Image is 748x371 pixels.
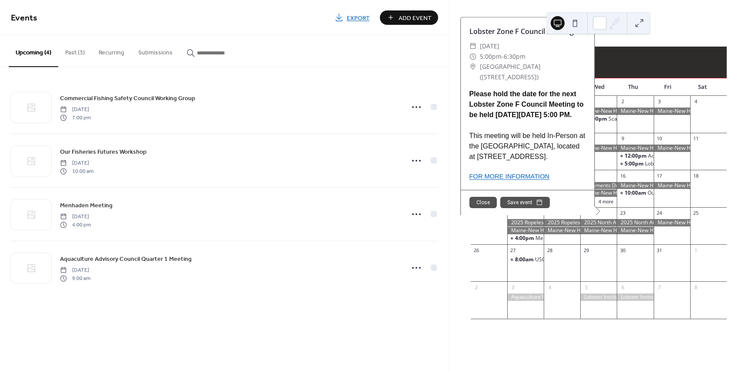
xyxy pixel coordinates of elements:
span: [DATE] [60,159,93,167]
div: 20 [510,210,516,216]
div: 25 [693,210,699,216]
div: Our Fisheries Futures Workshop [648,189,725,197]
div: 24 [656,210,663,216]
span: [GEOGRAPHIC_DATA] ([STREET_ADDRESS]) [480,61,585,82]
div: 19 [473,210,480,216]
div: USCG Approved F/V Drill Conductor Training [535,256,642,263]
div: Maine-New Hampshire Inshore Trawl Survey: Schoodic to Grand Manan Channel [617,227,653,234]
div: 17 [656,172,663,179]
div: 2025 North Atlantic Right Whale Consortium Meeting [617,219,653,226]
a: Our Fisheries Futures Workshop [60,147,146,157]
div: USCG Approved F/V Drill Conductor Training [507,256,544,263]
div: 18 [693,172,699,179]
div: 4 [546,284,553,290]
div: Lobster Zone F Council Meeting [461,26,594,37]
a: Aquaculture Advisory Council Quarter 1 Meeting [60,254,192,264]
span: [DATE] [60,213,91,221]
div: 23 [619,210,626,216]
div: Our Fisheries Futures Workshop [617,189,653,197]
a: Commercial Fishing Safety Council Working Group [60,93,195,103]
div: 7 [656,284,663,290]
div: 2 [619,98,626,105]
div: Maine-New Hampshire Inshore Trawl Survey: Penobscot Bay [617,145,653,152]
div: 22 [583,210,589,216]
span: 7:00 pm [60,114,91,121]
span: 4:00 pm [60,221,91,229]
div: 2025 Ropeless Consortium Meeting [507,219,544,226]
div: 28 [546,247,553,253]
span: Events [11,10,37,27]
div: Sat [685,78,720,96]
button: Save event [500,197,550,208]
div: 1 [693,247,699,253]
span: 5:00pm [625,160,645,168]
div: Maine-New Hampshire Inshore Trawl Survey: Schoodic to Grand Manan Channel [544,227,580,234]
div: Lobster Zone B Council Meeting [645,160,722,168]
div: Maine-New Hampshire Inshore Trawl Survey: Schoodic to Grand Manan Channel [507,227,544,234]
div: Thu [616,78,651,96]
div: 8 [693,284,699,290]
div: 9 [619,135,626,142]
span: This meeting will be held In-Person at the [GEOGRAPHIC_DATA], located at [STREET_ADDRESS]. [469,131,585,162]
div: Maine-New Hampshire Inshore Trawl Survey: Schoodic to Grand Manan Channel [654,219,690,226]
div: Menhaden Meeting [535,235,583,242]
div: ​ [469,41,476,51]
div: 5 [583,284,589,290]
div: 3 [656,98,663,105]
span: 4:00pm [515,235,535,242]
span: Please hold the date for the next Lobster Zone F Council Meeting to be held [DATE][DATE] 5:00 PM. [469,89,585,120]
div: Maine-New Hampshire Inshore Trawl Survey: Schoodic to Grand Manan Channel [580,227,617,234]
button: Upcoming (4) [9,35,58,67]
span: Menhaden Meeting [60,201,113,210]
span: Export [347,13,370,23]
div: 31 [656,247,663,253]
div: Lobster Institute North American Lobster Science Symposium [580,293,617,301]
div: Aquaculture Public Hearing: Harpswell [507,293,544,301]
div: ​ [469,51,476,62]
div: Menhaden Meeting [507,235,544,242]
button: 4 more [595,197,617,205]
span: 10:00am [625,189,648,197]
span: [DATE] [60,106,91,114]
span: 6:30pm [504,51,525,62]
div: Fri [651,78,685,96]
button: Past (3) [58,35,92,66]
div: 11 [693,135,699,142]
div: 21 [546,210,553,216]
a: Add Event [380,10,438,25]
span: 12:00pm [625,152,648,160]
a: FOR MORE INFORMATION [469,173,550,180]
span: [DATE] [60,266,90,274]
div: 2 [473,284,480,290]
span: 9:00 am [60,274,90,282]
button: Recurring [92,35,131,66]
span: 10:00 am [60,167,93,175]
div: Maine-New Hampshire Inshore Trawl Survey: Penobscot Bay [654,145,690,152]
div: Scallop Advisory Council Meeting [608,115,688,123]
div: 2025 North Atlantic Right Whale Consortium Meeting [580,219,617,226]
div: 2025 Ropeless Consortium Meeting [544,219,580,226]
span: 8:00am [515,256,535,263]
span: Commercial Fishing Safety Council Working Group [60,94,195,103]
div: Lobster Institute North American Lobster Science Symposium [617,293,653,301]
div: 29 [583,247,589,253]
div: 3 [510,284,516,290]
div: 27 [510,247,516,253]
div: Maine-New Hampshire Inshore Trawl Survey: Caso Bay to Muscongus Bay [654,108,690,115]
span: Add Event [399,13,432,23]
span: [DATE] [480,41,499,51]
div: 10 [656,135,663,142]
div: 26 [473,247,480,253]
div: Maine-New Hampshire Inshore Trawl Survey: Caso Bay to Muscongus Bay [617,108,653,115]
div: 6 [619,284,626,290]
button: Submissions [131,35,180,66]
div: Maine-New Hampshire Inshore Trawl Survey: Isle Au Haut to Frenchman's Bay [617,182,653,189]
div: 16 [619,172,626,179]
div: ​ [469,61,476,72]
span: 5:00pm [480,51,502,62]
button: Close [469,197,497,208]
a: Menhaden Meeting [60,200,113,210]
span: - [502,51,504,62]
